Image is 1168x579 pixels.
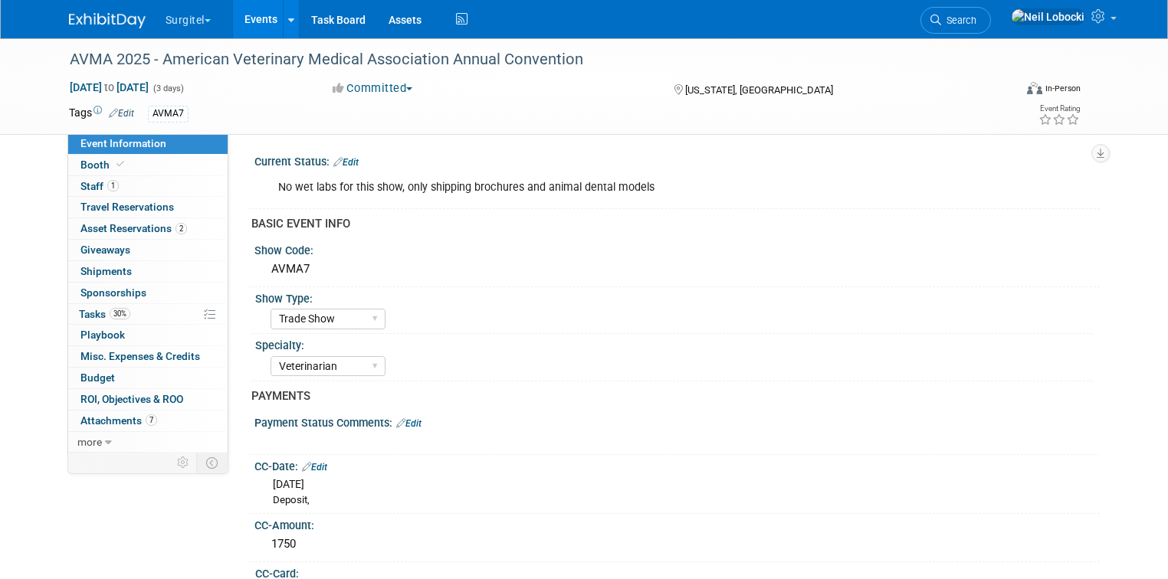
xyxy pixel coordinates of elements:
[80,201,174,213] span: Travel Reservations
[1045,83,1081,94] div: In-Person
[68,368,228,388] a: Budget
[80,159,127,171] span: Booth
[68,261,228,282] a: Shipments
[68,325,228,345] a: Playbook
[69,105,134,123] td: Tags
[110,308,130,319] span: 30%
[931,80,1081,103] div: Event Format
[176,223,187,234] span: 2
[116,160,124,168] i: Booth reservation complete
[68,389,228,410] a: ROI, Objectives & ROO
[80,222,187,234] span: Asset Reservations
[80,350,200,362] span: Misc. Expenses & Credits
[685,84,833,96] span: [US_STATE], [GEOGRAPHIC_DATA]
[1011,8,1085,25] img: Neil Lobocki
[68,304,228,325] a: Tasks30%
[255,287,1093,306] div: Show Type:
[273,493,1088,508] div: Deposit,
[146,414,157,426] span: 7
[254,411,1100,431] div: Payment Status Comments:
[196,453,228,473] td: Toggle Event Tabs
[254,239,1100,258] div: Show Code:
[64,46,995,74] div: AVMA 2025 - American Veterinary Medical Association Annual Convention
[68,133,228,154] a: Event Information
[80,414,157,427] span: Attachments
[302,462,327,473] a: Edit
[77,436,102,448] span: more
[68,411,228,431] a: Attachments7
[920,7,991,34] a: Search
[68,240,228,260] a: Giveaways
[267,172,936,203] div: No wet labs for this show, only shipping brochures and animal dental models
[273,478,304,490] span: [DATE]
[254,455,1100,475] div: CC-Date:
[69,13,146,28] img: ExhibitDay
[80,329,125,341] span: Playbook
[80,371,115,384] span: Budget
[255,334,1093,353] div: Specialty:
[68,218,228,239] a: Asset Reservations2
[109,108,134,119] a: Edit
[80,137,166,149] span: Event Information
[107,180,119,191] span: 1
[68,346,228,367] a: Misc. Expenses & Credits
[941,15,976,26] span: Search
[80,393,183,405] span: ROI, Objectives & ROO
[68,283,228,303] a: Sponsorships
[69,80,149,94] span: [DATE] [DATE]
[102,81,116,93] span: to
[80,286,146,299] span: Sponsorships
[68,197,228,218] a: Travel Reservations
[152,83,184,93] span: (3 days)
[254,150,1100,170] div: Current Status:
[79,308,130,320] span: Tasks
[254,514,1100,533] div: CC-Amount:
[251,216,1088,232] div: BASIC EVENT INFO
[1038,105,1080,113] div: Event Rating
[251,388,1088,404] div: PAYMENTS
[266,532,1088,556] div: 1750
[68,155,228,175] a: Booth
[68,432,228,453] a: more
[333,157,359,168] a: Edit
[68,176,228,197] a: Staff1
[80,244,130,256] span: Giveaways
[327,80,418,96] button: Committed
[396,418,422,429] a: Edit
[148,106,189,122] div: AVMA7
[80,180,119,192] span: Staff
[80,265,132,277] span: Shipments
[170,453,197,473] td: Personalize Event Tab Strip
[1027,82,1042,94] img: Format-Inperson.png
[266,257,1088,281] div: AVMA7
